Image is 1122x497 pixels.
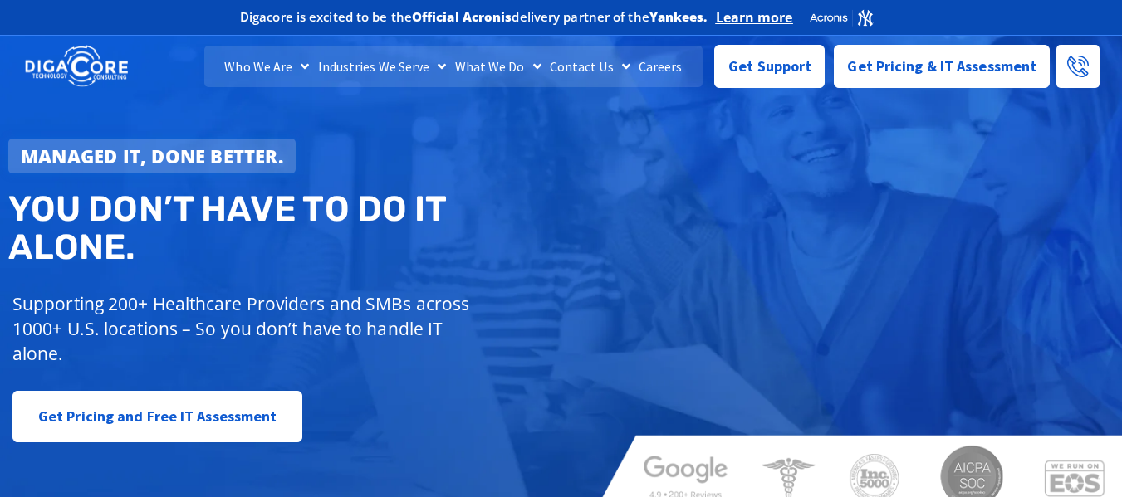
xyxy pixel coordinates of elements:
a: Careers [634,46,687,87]
h2: You don’t have to do IT alone. [8,190,574,266]
img: Acronis [809,8,874,27]
a: Get Pricing and Free IT Assessment [12,391,302,442]
span: Get Support [728,50,811,83]
strong: Managed IT, done better. [21,144,283,168]
a: Contact Us [546,46,634,87]
img: DigaCore Technology Consulting [25,44,128,89]
a: Learn more [716,9,793,26]
p: Supporting 200+ Healthcare Providers and SMBs across 1000+ U.S. locations – So you don’t have to ... [12,291,472,366]
a: Get Support [714,45,825,88]
h2: Digacore is excited to be the delivery partner of the [240,11,708,23]
span: Get Pricing & IT Assessment [847,50,1036,83]
a: Managed IT, done better. [8,139,296,173]
a: Who We Are [220,46,313,87]
b: Yankees. [649,8,708,25]
nav: Menu [204,46,703,87]
span: Get Pricing and Free IT Assessment [38,400,277,433]
a: Get Pricing & IT Assessment [834,45,1050,88]
b: Official Acronis [412,8,512,25]
a: What We Do [451,46,546,87]
a: Industries We Serve [314,46,451,87]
